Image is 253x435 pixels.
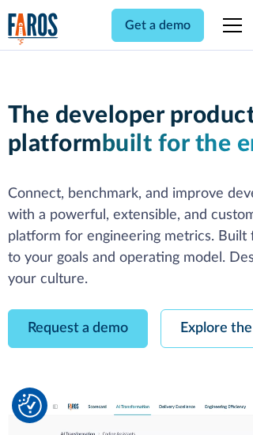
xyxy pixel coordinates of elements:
[213,6,245,44] div: menu
[8,309,148,348] a: Request a demo
[18,394,42,418] button: Cookie Settings
[8,13,59,45] img: Logo of the analytics and reporting company Faros.
[18,394,42,418] img: Revisit consent button
[111,9,204,42] a: Get a demo
[8,13,59,45] a: home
